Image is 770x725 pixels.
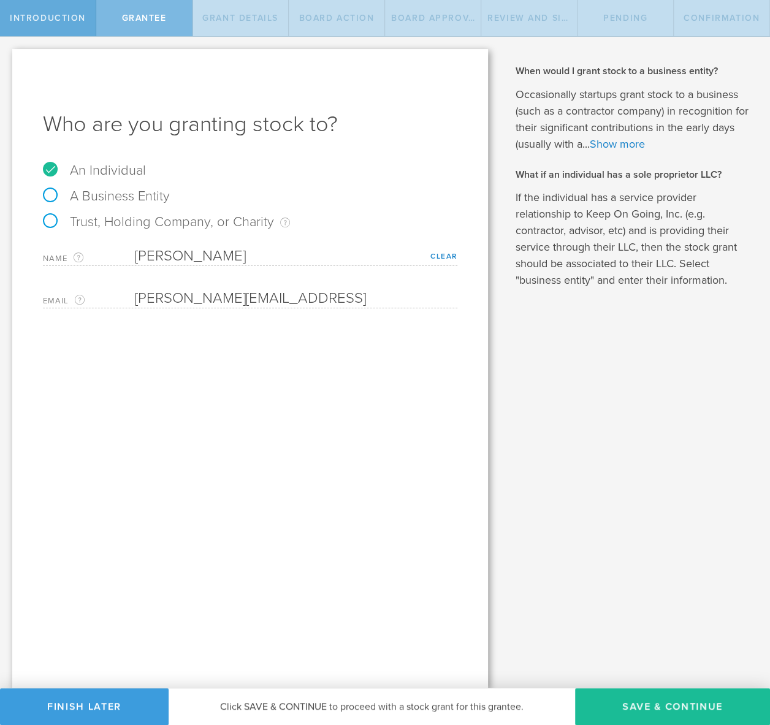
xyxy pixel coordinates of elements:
span: Grantee [121,13,166,23]
label: Name [43,251,135,265]
input: Required [135,247,457,265]
span: Grant Details [202,13,278,23]
input: Required [135,289,451,308]
h2: When would I grant stock to a business entity? [515,64,752,78]
button: Save & Continue [575,688,770,725]
label: Email [43,294,135,308]
label: Trust, Holding Company, or Charity [43,214,290,230]
span: Board Action [299,13,375,23]
p: If the individual has a service provider relationship to Keep On Going, Inc. (e.g. contractor, ad... [515,189,752,289]
label: A Business Entity [43,188,170,204]
a: Show more [589,137,644,151]
div: Click SAVE & CONTINUE to proceed with a stock grant for this grantee. [169,688,575,725]
h2: What if an individual has a sole proprietor LLC? [515,168,752,181]
iframe: Chat Widget [709,629,770,688]
a: Clear [430,252,458,260]
span: Introduction [10,13,86,23]
h1: Who are you granting stock to? [43,110,457,139]
p: Occasionally startups grant stock to a business (such as a contractor company) in recognition for... [515,86,752,153]
span: Pending [603,13,647,23]
span: Review and Sign [487,13,576,23]
span: Board Approval [391,13,480,23]
span: Confirmation [684,13,760,23]
label: An Individual [43,162,146,178]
